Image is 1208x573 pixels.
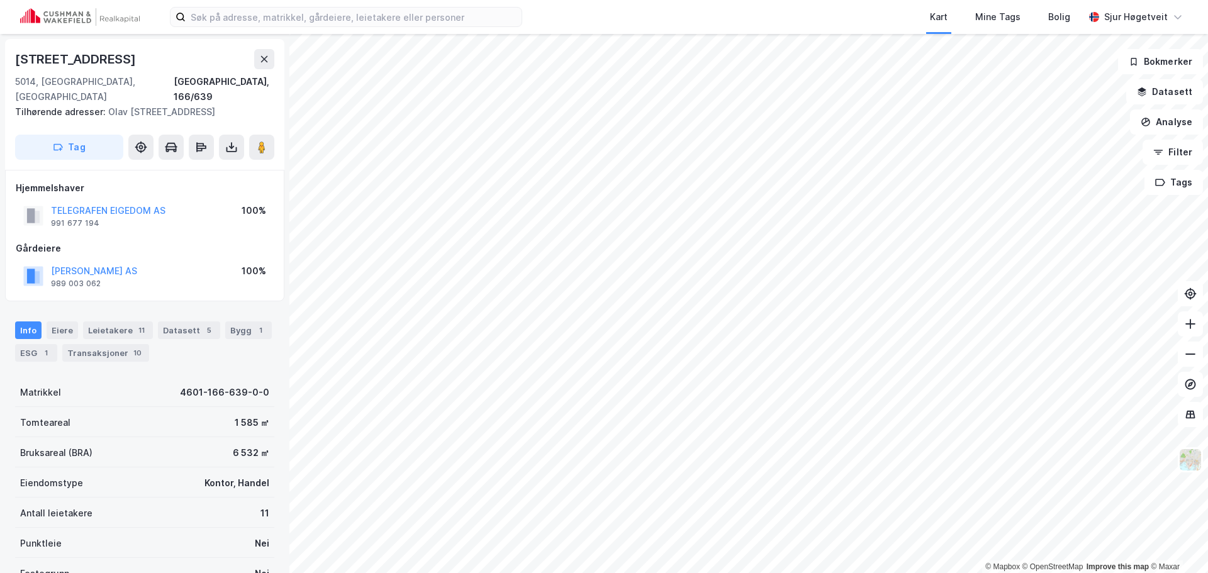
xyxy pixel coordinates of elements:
div: Tomteareal [20,415,70,430]
div: 4601-166-639-0-0 [180,385,269,400]
div: 1 [254,324,267,337]
button: Tags [1144,170,1203,195]
div: Sjur Høgetveit [1104,9,1168,25]
div: Info [15,321,42,339]
div: Olav [STREET_ADDRESS] [15,104,264,120]
div: 100% [242,264,266,279]
span: Tilhørende adresser: [15,106,108,117]
div: 991 677 194 [51,218,99,228]
div: Bygg [225,321,272,339]
div: 5014, [GEOGRAPHIC_DATA], [GEOGRAPHIC_DATA] [15,74,174,104]
button: Tag [15,135,123,160]
div: Leietakere [83,321,153,339]
div: [STREET_ADDRESS] [15,49,138,69]
img: Z [1178,448,1202,472]
div: Mine Tags [975,9,1021,25]
button: Filter [1143,140,1203,165]
div: 6 532 ㎡ [233,445,269,460]
button: Analyse [1130,109,1203,135]
div: 5 [203,324,215,337]
div: [GEOGRAPHIC_DATA], 166/639 [174,74,274,104]
div: 989 003 062 [51,279,101,289]
div: 11 [260,506,269,521]
div: ESG [15,344,57,362]
div: 11 [135,324,148,337]
a: OpenStreetMap [1022,562,1083,571]
a: Mapbox [985,562,1020,571]
div: Bruksareal (BRA) [20,445,92,460]
div: Kart [930,9,948,25]
div: Eiere [47,321,78,339]
input: Søk på adresse, matrikkel, gårdeiere, leietakere eller personer [186,8,522,26]
img: cushman-wakefield-realkapital-logo.202ea83816669bd177139c58696a8fa1.svg [20,8,140,26]
button: Datasett [1126,79,1203,104]
div: Datasett [158,321,220,339]
div: Transaksjoner [62,344,149,362]
div: Bolig [1048,9,1070,25]
a: Improve this map [1087,562,1149,571]
div: Antall leietakere [20,506,92,521]
div: Kontor, Handel [204,476,269,491]
div: Nei [255,536,269,551]
button: Bokmerker [1118,49,1203,74]
div: Punktleie [20,536,62,551]
div: 100% [242,203,266,218]
div: 10 [131,347,144,359]
div: Matrikkel [20,385,61,400]
div: 1 [40,347,52,359]
div: 1 585 ㎡ [235,415,269,430]
iframe: Chat Widget [1145,513,1208,573]
div: Hjemmelshaver [16,181,274,196]
div: Kontrollprogram for chat [1145,513,1208,573]
div: Gårdeiere [16,241,274,256]
div: Eiendomstype [20,476,83,491]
